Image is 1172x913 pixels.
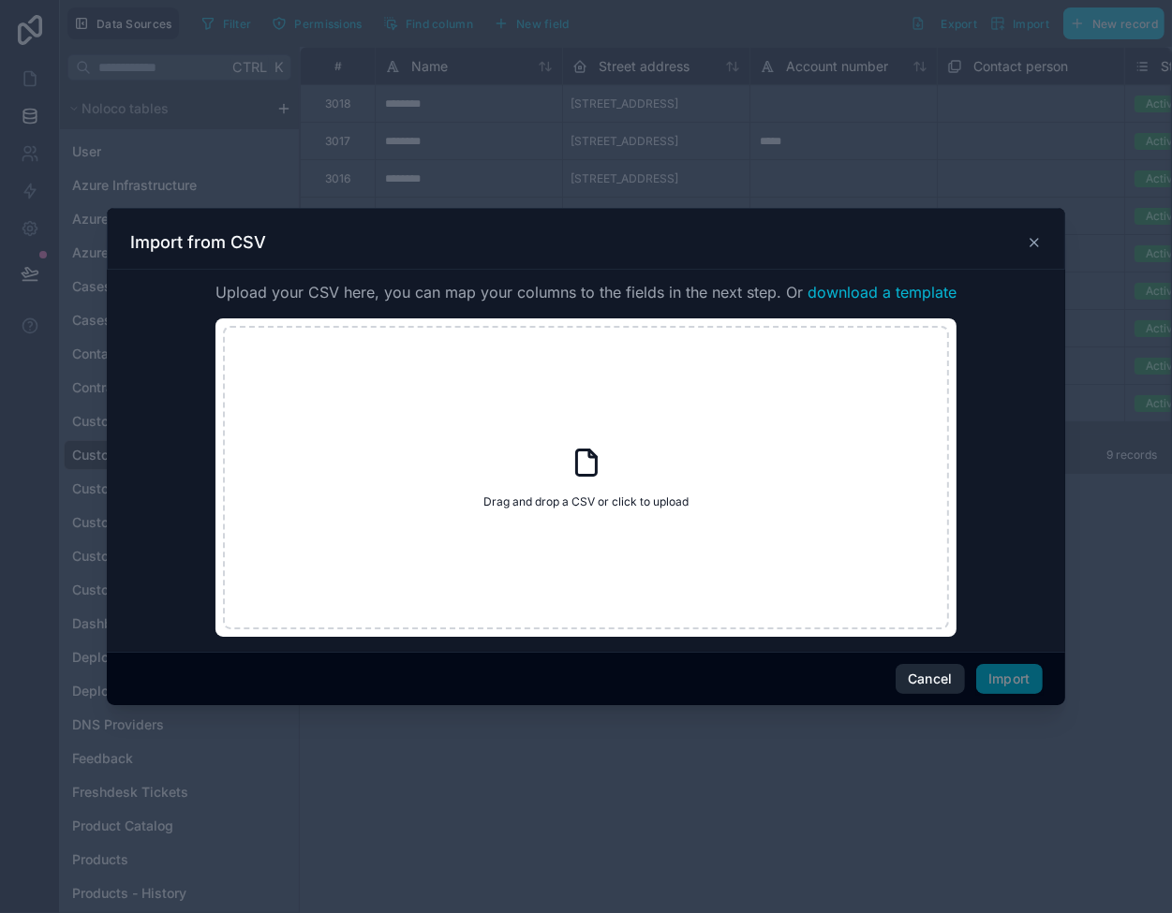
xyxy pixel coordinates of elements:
[130,231,266,254] h3: Import from CSV
[215,281,957,303] span: Upload your CSV here, you can map your columns to the fields in the next step. Or
[896,664,965,694] button: Cancel
[483,494,689,509] span: Drag and drop a CSV or click to upload
[808,281,957,303] button: download a template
